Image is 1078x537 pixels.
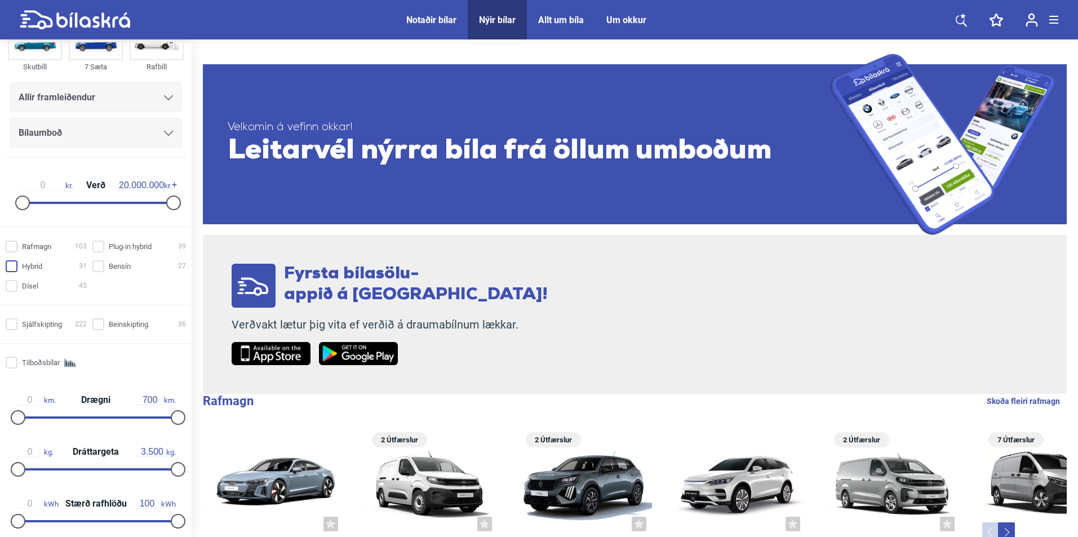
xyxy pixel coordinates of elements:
span: 39 [178,241,186,252]
span: Dísel [22,280,38,292]
span: km. [16,395,56,405]
span: 7 Útfærslur [994,432,1038,447]
span: Bensín [109,260,131,272]
span: kg. [16,447,54,457]
span: Sjálfskipting [22,318,62,330]
b: Rafmagn [203,394,254,408]
span: 36 [178,318,186,330]
span: Velkomin á vefinn okkar! [228,121,830,135]
a: Nýir bílar [479,15,516,25]
span: Verð [83,181,108,190]
div: Rafbíll [130,60,184,73]
a: Velkomin á vefinn okkar!Leitarvél nýrra bíla frá öllum umboðum [203,54,1067,235]
span: 2 Útfærslur [378,432,422,447]
span: kr. [119,180,171,190]
a: Um okkur [606,15,646,25]
a: Allt um bíla [538,15,584,25]
span: kWh [133,499,176,509]
span: 31 [79,260,87,272]
span: kWh [16,499,59,509]
span: Bílaumboð [19,125,62,141]
span: Drægni [78,396,113,405]
span: Beinskipting [109,318,148,330]
a: Skoða fleiri rafmagn [987,394,1060,409]
span: Tilboðsbílar [22,357,60,369]
img: user-login.svg [1026,13,1038,27]
span: kr. [20,180,73,190]
span: 103 [75,241,87,252]
span: 2 Útfærslur [840,432,884,447]
span: kg. [138,447,176,457]
span: 222 [75,318,87,330]
span: 45 [79,280,87,292]
span: Allir framleiðendur [19,90,95,105]
span: Rafmagn [22,241,51,252]
span: 27 [178,260,186,272]
span: Dráttargeta [70,447,122,456]
span: Leitarvél nýrra bíla frá öllum umboðum [228,135,830,168]
p: Verðvakt lætur þig vita ef verðið á draumabílnum lækkar. [232,318,548,332]
div: 7 Sæta [69,60,123,73]
span: 2 Útfærslur [531,432,575,447]
span: Stærð rafhlöðu [63,499,130,508]
a: Notaðir bílar [406,15,456,25]
span: Hybrid [22,260,42,272]
span: Fyrsta bílasölu- appið á [GEOGRAPHIC_DATA]! [284,265,548,304]
span: km. [136,395,176,405]
span: Plug-in hybrid [109,241,152,252]
div: Skutbíll [8,60,62,73]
